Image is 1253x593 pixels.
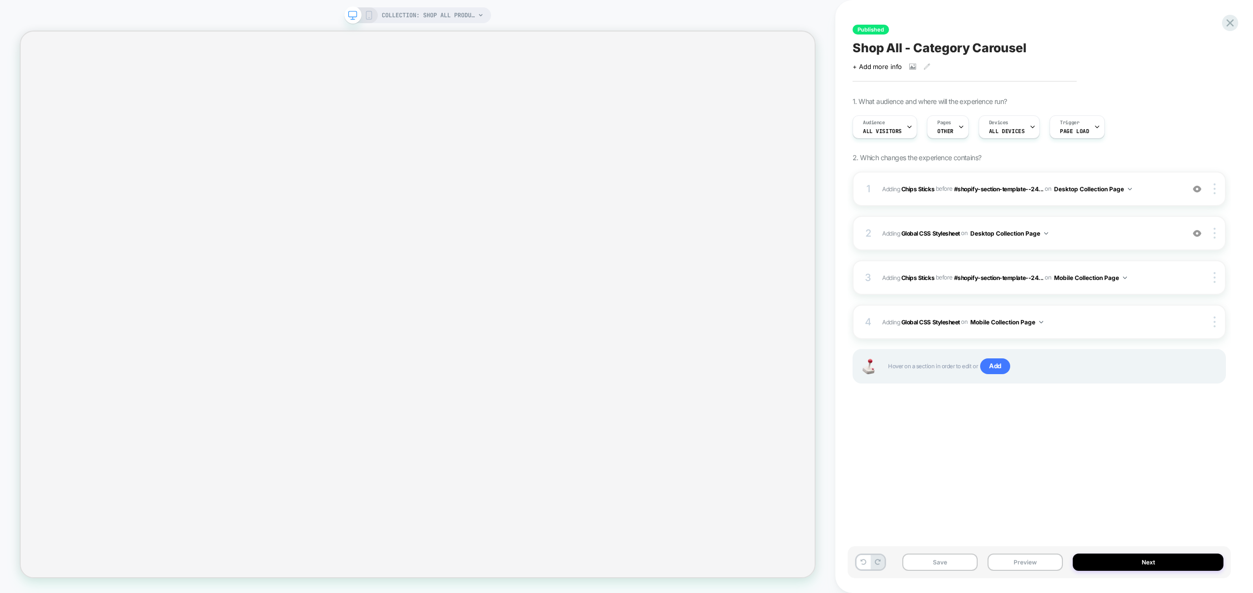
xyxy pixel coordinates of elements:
span: + Add more info [853,63,902,70]
button: Preview [988,554,1063,571]
span: on [1045,272,1051,283]
img: down arrow [1123,277,1127,279]
span: Audience [863,119,885,126]
button: Next [1073,554,1223,571]
img: close [1214,183,1216,194]
span: Adding [882,274,934,281]
span: Published [853,25,889,35]
span: Add [980,358,1010,374]
button: Save [902,554,978,571]
span: 2. Which changes the experience contains? [853,153,981,162]
span: on [1045,183,1051,194]
span: on [961,316,967,327]
span: Page Load [1060,128,1089,135]
img: down arrow [1044,232,1048,235]
button: Desktop Collection Page [970,227,1048,240]
b: Chips Sticks [901,185,934,192]
img: close [1214,272,1216,283]
button: Mobile Collection Page [1054,272,1127,284]
span: on [961,228,967,239]
span: OTHER [937,128,954,135]
button: Mobile Collection Page [970,316,1043,328]
img: Joystick [858,359,878,374]
span: Shop All - Category Carousel [853,40,1026,55]
span: BEFORE [936,274,953,281]
span: Devices [989,119,1008,126]
img: down arrow [1128,188,1132,190]
span: Hover on a section in order to edit or [888,358,1215,374]
span: All Visitors [863,128,902,135]
div: 2 [863,224,873,242]
b: Chips Sticks [901,274,934,281]
img: close [1214,228,1216,239]
span: #shopify-section-template--24... [954,274,1044,281]
div: 3 [863,269,873,286]
span: COLLECTION: Shop All Products (Category) [382,7,475,23]
span: BEFORE [936,185,953,192]
b: Global CSS Stylesheet [901,229,960,237]
div: 1 [863,180,873,198]
img: close [1214,316,1216,327]
img: crossed eye [1193,229,1201,238]
span: Trigger [1060,119,1079,126]
img: crossed eye [1193,185,1201,193]
button: Desktop Collection Page [1054,183,1132,195]
span: Adding [882,316,1179,328]
span: ALL DEVICES [989,128,1024,135]
span: Adding [882,227,1179,240]
img: down arrow [1039,321,1043,323]
b: Global CSS Stylesheet [901,318,960,325]
span: #shopify-section-template--24... [954,185,1044,192]
span: 1. What audience and where will the experience run? [853,97,1007,105]
div: 4 [863,313,873,331]
span: Adding [882,185,934,192]
span: Pages [937,119,951,126]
